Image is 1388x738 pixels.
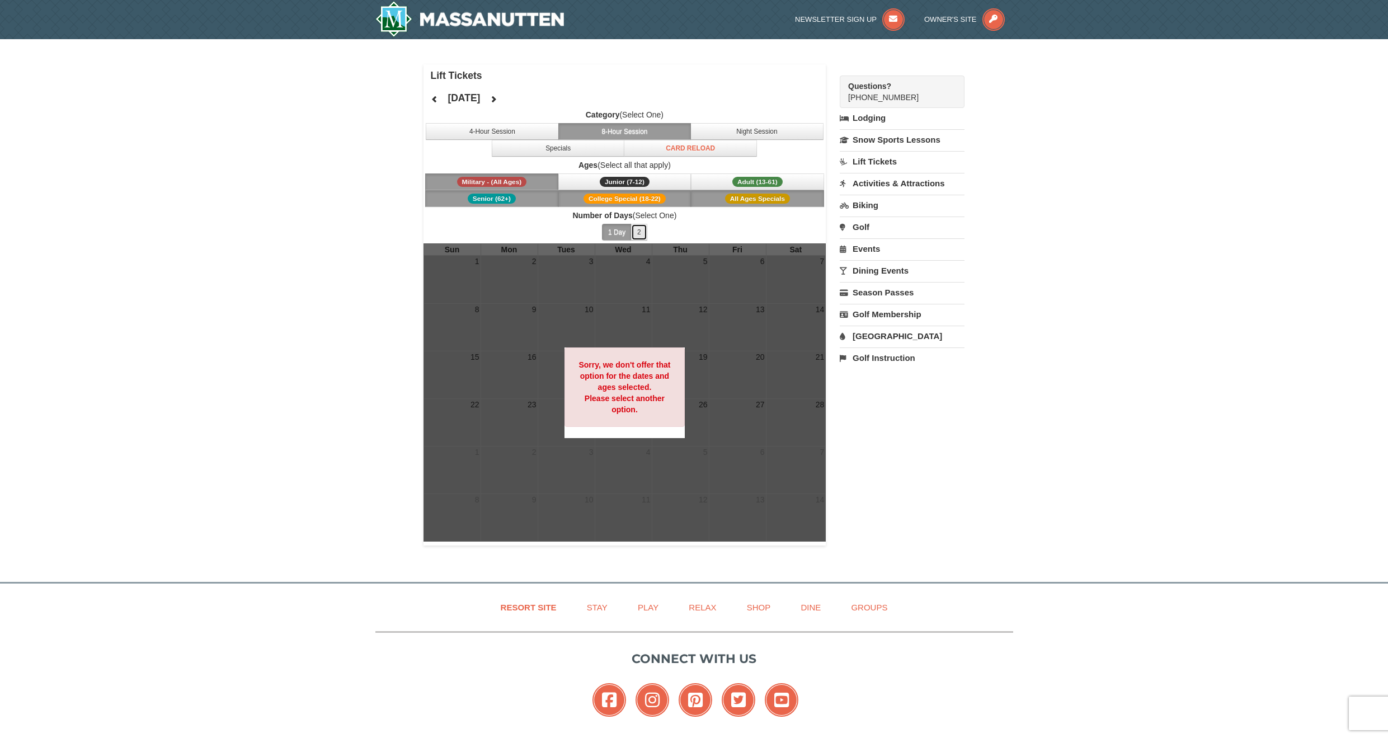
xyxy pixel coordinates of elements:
a: Play [624,595,672,620]
a: Dining Events [840,260,964,281]
button: 8-Hour Session [558,123,691,140]
a: Season Passes [840,282,964,303]
a: Golf [840,217,964,237]
a: Owner's Site [924,15,1005,23]
span: Owner's Site [924,15,977,23]
span: [PHONE_NUMBER] [848,81,944,102]
strong: Ages [578,161,597,170]
h4: Lift Tickets [431,70,826,81]
a: Lift Tickets [840,151,964,172]
button: College Special (18-22) [558,190,691,207]
span: College Special (18-22) [584,194,666,204]
span: Senior (62+) [468,194,516,204]
a: Golf Instruction [840,347,964,368]
a: Events [840,238,964,259]
span: Junior (7-12) [600,177,650,187]
button: 2 [631,224,647,241]
span: Military - (All Ages) [457,177,527,187]
a: Snow Sports Lessons [840,129,964,150]
img: Massanutten Resort Logo [375,1,564,37]
strong: Number of Days [572,211,632,220]
a: Dine [787,595,835,620]
button: Card Reload [624,140,757,157]
span: Adult (13-61) [732,177,783,187]
a: Groups [837,595,901,620]
a: Shop [733,595,785,620]
label: (Select One) [424,210,826,221]
a: Stay [573,595,622,620]
button: All Ages Specials [691,190,824,207]
button: Military - (All Ages) [425,173,558,190]
p: Connect with us [375,650,1013,668]
a: Resort Site [487,595,571,620]
label: (Select all that apply) [424,159,826,171]
button: 4-Hour Session [426,123,559,140]
a: Biking [840,195,964,215]
a: Golf Membership [840,304,964,325]
a: Relax [675,595,730,620]
strong: Sorry, we don't offer that option for the dates and ages selected. Please select another option. [578,360,670,414]
button: Junior (7-12) [558,173,691,190]
strong: Questions? [848,82,891,91]
button: 1 Day [602,224,632,241]
button: Adult (13-61) [691,173,824,190]
button: Senior (62+) [425,190,558,207]
strong: Category [586,110,620,119]
button: Specials [492,140,625,157]
h4: [DATE] [448,92,480,104]
button: Night Session [690,123,824,140]
label: (Select One) [424,109,826,120]
span: Newsletter Sign Up [795,15,877,23]
a: Activities & Attractions [840,173,964,194]
a: [GEOGRAPHIC_DATA] [840,326,964,346]
a: Massanutten Resort [375,1,564,37]
span: All Ages Specials [725,194,790,204]
a: Lodging [840,108,964,128]
a: Newsletter Sign Up [795,15,905,23]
